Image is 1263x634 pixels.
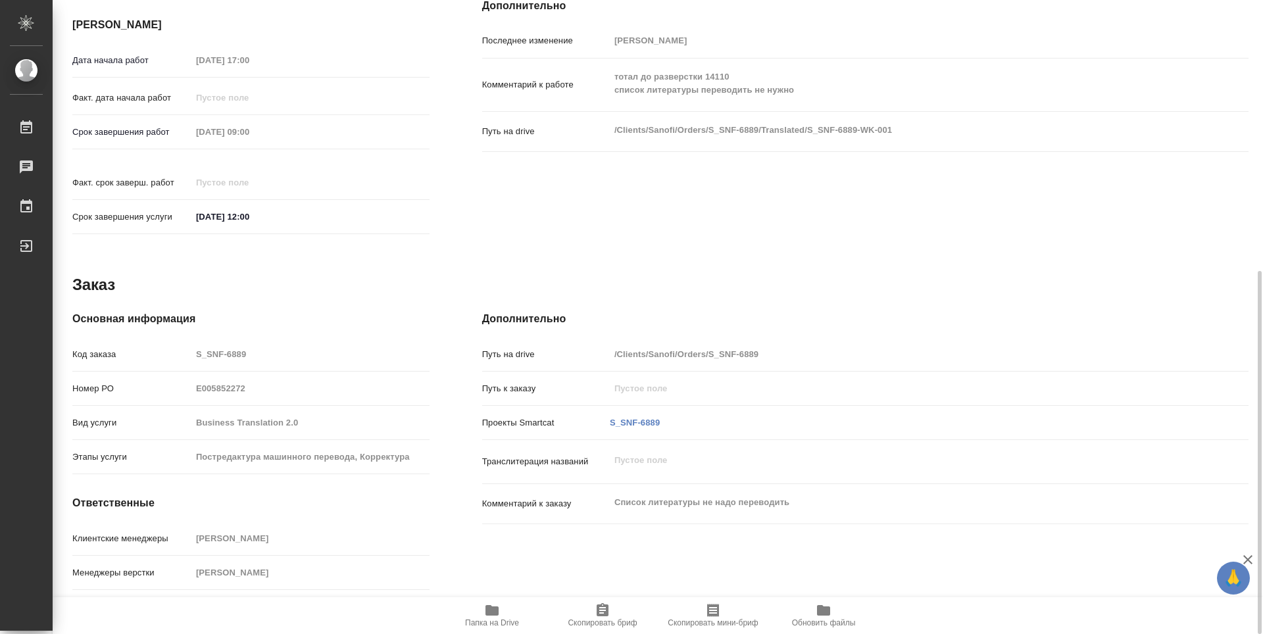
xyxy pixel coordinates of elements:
[465,618,519,627] span: Папка на Drive
[72,54,191,67] p: Дата начала работ
[482,382,610,395] p: Путь к заказу
[72,566,191,579] p: Менеджеры верстки
[658,597,768,634] button: Скопировать мини-бриф
[191,413,430,432] input: Пустое поле
[610,379,1185,398] input: Пустое поле
[610,119,1185,141] textarea: /Clients/Sanofi/Orders/S_SNF-6889/Translated/S_SNF-6889-WK-001
[482,348,610,361] p: Путь на drive
[482,497,610,510] p: Комментарий к заказу
[482,416,610,429] p: Проекты Smartcat
[191,122,307,141] input: Пустое поле
[482,125,610,138] p: Путь на drive
[72,532,191,545] p: Клиентские менеджеры
[191,447,430,466] input: Пустое поле
[72,311,430,327] h4: Основная информация
[72,274,115,295] h2: Заказ
[191,173,307,192] input: Пустое поле
[610,491,1185,514] textarea: Список литературы не надо переводить
[482,455,610,468] p: Транслитерация названий
[72,176,191,189] p: Факт. срок заверш. работ
[191,563,430,582] input: Пустое поле
[547,597,658,634] button: Скопировать бриф
[72,126,191,139] p: Срок завершения работ
[610,66,1185,101] textarea: тотал до разверстки 14110 список литературы переводить не нужно
[191,379,430,398] input: Пустое поле
[482,34,610,47] p: Последнее изменение
[437,597,547,634] button: Папка на Drive
[191,88,307,107] input: Пустое поле
[191,207,307,226] input: ✎ Введи что-нибудь
[1217,562,1250,595] button: 🙏
[72,382,191,395] p: Номер РО
[668,618,758,627] span: Скопировать мини-бриф
[792,618,856,627] span: Обновить файлы
[768,597,879,634] button: Обновить файлы
[72,416,191,429] p: Вид услуги
[610,31,1185,50] input: Пустое поле
[72,495,430,511] h4: Ответственные
[191,51,307,70] input: Пустое поле
[72,17,430,33] h4: [PERSON_NAME]
[72,210,191,224] p: Срок завершения услуги
[191,345,430,364] input: Пустое поле
[568,618,637,627] span: Скопировать бриф
[191,529,430,548] input: Пустое поле
[72,348,191,361] p: Код заказа
[482,311,1249,327] h4: Дополнительно
[610,418,660,427] a: S_SNF-6889
[72,91,191,105] p: Факт. дата начала работ
[1222,564,1245,592] span: 🙏
[72,451,191,464] p: Этапы услуги
[482,78,610,91] p: Комментарий к работе
[610,345,1185,364] input: Пустое поле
